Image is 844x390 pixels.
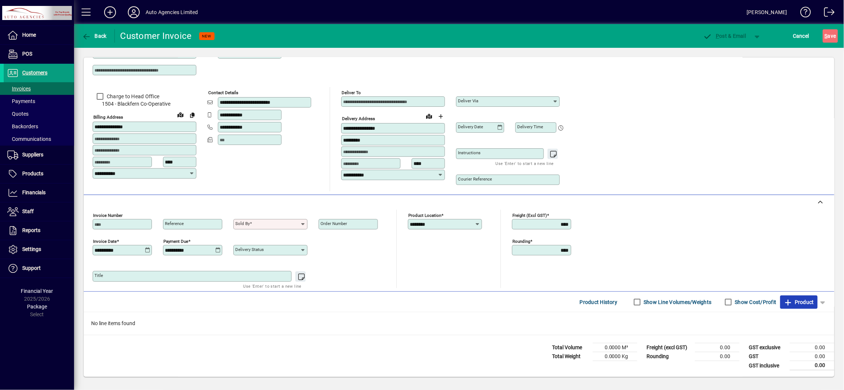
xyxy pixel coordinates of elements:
[93,239,117,244] mat-label: Invoice date
[22,70,47,76] span: Customers
[175,109,186,120] a: View on map
[643,352,695,361] td: Rounding
[235,247,264,252] mat-label: Delivery status
[825,33,828,39] span: S
[4,120,74,133] a: Backorders
[84,312,834,335] div: No line items found
[703,33,746,39] span: ost & Email
[80,29,109,43] button: Back
[790,343,834,352] td: 0.00
[146,6,198,18] div: Auto Agencies Limited
[22,32,36,38] span: Home
[780,295,818,309] button: Product
[94,273,103,278] mat-label: Title
[163,239,188,244] mat-label: Payment due
[4,146,74,164] a: Suppliers
[793,30,810,42] span: Cancel
[165,221,184,226] mat-label: Reference
[4,82,74,95] a: Invoices
[423,110,435,122] a: View on map
[642,298,712,306] label: Show Line Volumes/Weights
[4,45,74,63] a: POS
[82,33,107,39] span: Back
[21,288,53,294] span: Financial Year
[716,33,720,39] span: P
[458,150,481,155] mat-label: Instructions
[105,93,159,100] label: Charge to Head Office
[4,133,74,145] a: Communications
[4,259,74,278] a: Support
[695,343,740,352] td: 0.00
[235,221,250,226] mat-label: Sold by
[512,213,547,218] mat-label: Freight (excl GST)
[818,1,835,26] a: Logout
[517,124,543,129] mat-label: Delivery time
[22,208,34,214] span: Staff
[593,343,637,352] td: 0.0000 M³
[7,98,35,104] span: Payments
[22,51,32,57] span: POS
[745,343,790,352] td: GST exclusive
[790,352,834,361] td: 0.00
[791,29,811,43] button: Cancel
[408,213,441,218] mat-label: Product location
[22,265,41,271] span: Support
[7,111,29,117] span: Quotes
[22,189,46,195] span: Financials
[202,34,212,39] span: NEW
[4,95,74,108] a: Payments
[548,352,593,361] td: Total Weight
[22,171,43,176] span: Products
[784,296,814,308] span: Product
[22,152,43,158] span: Suppliers
[243,282,302,290] mat-hint: Use 'Enter' to start a new line
[790,361,834,370] td: 0.00
[496,159,554,168] mat-hint: Use 'Enter' to start a new line
[4,202,74,221] a: Staff
[93,100,196,108] span: 1504 - Blackfern Co-Operative
[747,6,787,18] div: [PERSON_NAME]
[458,124,483,129] mat-label: Delivery date
[7,86,31,92] span: Invoices
[577,295,621,309] button: Product History
[580,296,618,308] span: Product History
[27,304,47,310] span: Package
[342,90,361,95] mat-label: Deliver To
[458,176,492,182] mat-label: Courier Reference
[823,29,838,43] button: Save
[4,108,74,120] a: Quotes
[4,184,74,202] a: Financials
[22,246,41,252] span: Settings
[93,213,123,218] mat-label: Invoice number
[74,29,115,43] app-page-header-button: Back
[458,98,478,103] mat-label: Deliver via
[4,240,74,259] a: Settings
[695,352,740,361] td: 0.00
[120,30,192,42] div: Customer Invoice
[745,352,790,361] td: GST
[512,239,530,244] mat-label: Rounding
[4,26,74,44] a: Home
[186,109,198,121] button: Copy to Delivery address
[593,352,637,361] td: 0.0000 Kg
[548,343,593,352] td: Total Volume
[745,361,790,370] td: GST inclusive
[4,165,74,183] a: Products
[825,30,836,42] span: ave
[435,110,447,122] button: Choose address
[7,123,38,129] span: Backorders
[734,298,777,306] label: Show Cost/Profit
[4,221,74,240] a: Reports
[700,29,750,43] button: Post & Email
[7,136,51,142] span: Communications
[122,6,146,19] button: Profile
[320,221,347,226] mat-label: Order number
[22,227,40,233] span: Reports
[795,1,811,26] a: Knowledge Base
[98,6,122,19] button: Add
[643,343,695,352] td: Freight (excl GST)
